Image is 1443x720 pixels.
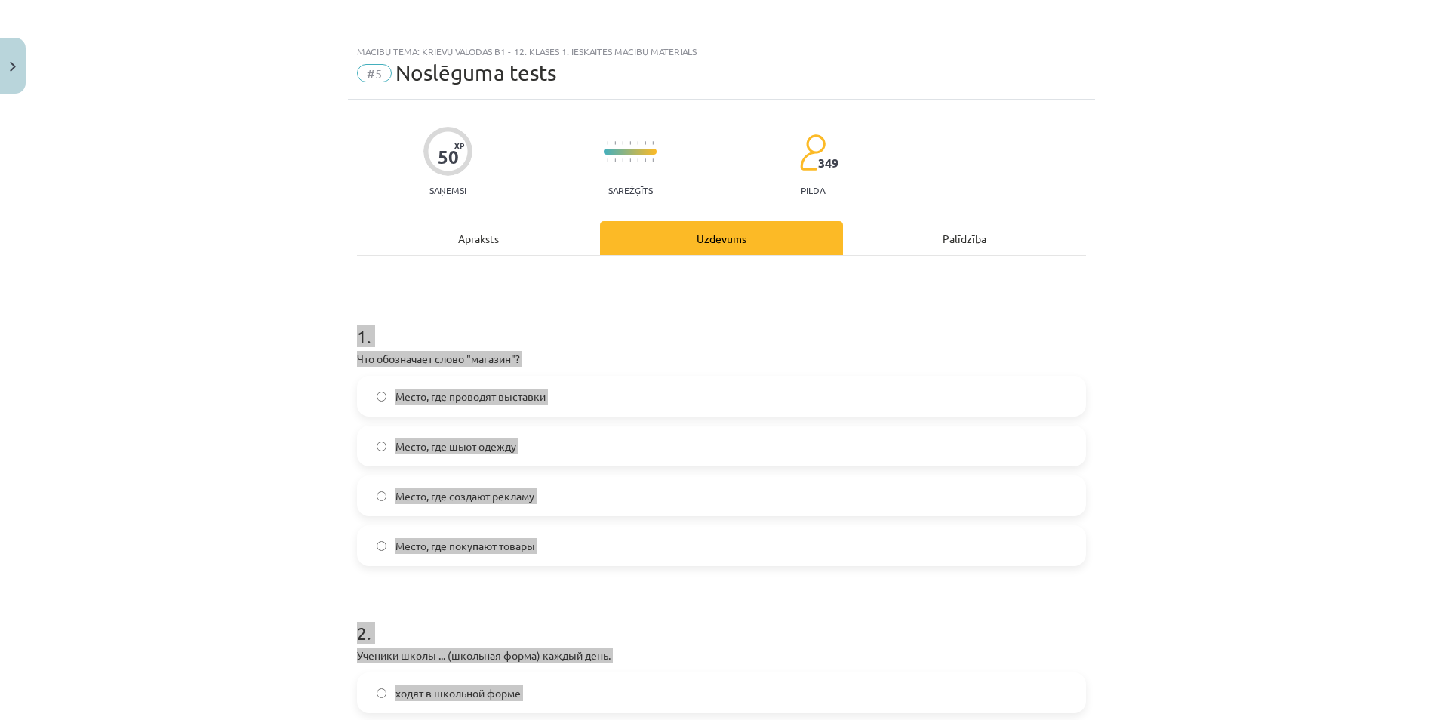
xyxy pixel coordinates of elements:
[395,538,535,554] span: Место, где покупают товары
[801,185,825,195] p: pilda
[645,158,646,162] img: icon-short-line-57e1e144782c952c97e751825c79c345078a6d821885a25fce030b3d8c18986b.svg
[395,389,546,405] span: Место, где проводят выставки
[622,158,623,162] img: icon-short-line-57e1e144782c952c97e751825c79c345078a6d821885a25fce030b3d8c18986b.svg
[357,64,392,82] span: #5
[377,392,386,402] input: Место, где проводят выставки
[608,185,653,195] p: Sarežģīts
[614,141,616,145] img: icon-short-line-57e1e144782c952c97e751825c79c345078a6d821885a25fce030b3d8c18986b.svg
[607,158,608,162] img: icon-short-line-57e1e144782c952c97e751825c79c345078a6d821885a25fce030b3d8c18986b.svg
[637,141,638,145] img: icon-short-line-57e1e144782c952c97e751825c79c345078a6d821885a25fce030b3d8c18986b.svg
[395,685,521,701] span: ходят в школьной форме
[607,141,608,145] img: icon-short-line-57e1e144782c952c97e751825c79c345078a6d821885a25fce030b3d8c18986b.svg
[357,221,600,255] div: Apraksts
[843,221,1086,255] div: Palīdzība
[377,491,386,501] input: Место, где создают рекламу
[357,46,1086,57] div: Mācību tēma: Krievu valodas b1 - 12. klases 1. ieskaites mācību materiāls
[10,62,16,72] img: icon-close-lesson-0947bae3869378f0d4975bcd49f059093ad1ed9edebbc8119c70593378902aed.svg
[438,146,459,168] div: 50
[637,158,638,162] img: icon-short-line-57e1e144782c952c97e751825c79c345078a6d821885a25fce030b3d8c18986b.svg
[614,158,616,162] img: icon-short-line-57e1e144782c952c97e751825c79c345078a6d821885a25fce030b3d8c18986b.svg
[395,438,516,454] span: Место, где шьют одежду
[395,488,534,504] span: Место, где создают рекламу
[395,60,556,85] span: Noslēguma tests
[377,688,386,698] input: ходят в школьной форме
[645,141,646,145] img: icon-short-line-57e1e144782c952c97e751825c79c345078a6d821885a25fce030b3d8c18986b.svg
[357,351,1086,367] p: Что обозначает слово "магазин"?
[652,158,654,162] img: icon-short-line-57e1e144782c952c97e751825c79c345078a6d821885a25fce030b3d8c18986b.svg
[629,158,631,162] img: icon-short-line-57e1e144782c952c97e751825c79c345078a6d821885a25fce030b3d8c18986b.svg
[622,141,623,145] img: icon-short-line-57e1e144782c952c97e751825c79c345078a6d821885a25fce030b3d8c18986b.svg
[357,648,1086,663] p: Ученики школы ... (школьная форма) каждый день.
[652,141,654,145] img: icon-short-line-57e1e144782c952c97e751825c79c345078a6d821885a25fce030b3d8c18986b.svg
[377,541,386,551] input: Место, где покупают товары
[377,442,386,451] input: Место, где шьют одежду
[600,221,843,255] div: Uzdevums
[357,300,1086,346] h1: 1 .
[454,141,464,149] span: XP
[357,596,1086,643] h1: 2 .
[799,134,826,171] img: students-c634bb4e5e11cddfef0936a35e636f08e4e9abd3cc4e673bd6f9a4125e45ecb1.svg
[818,156,838,170] span: 349
[423,185,472,195] p: Saņemsi
[629,141,631,145] img: icon-short-line-57e1e144782c952c97e751825c79c345078a6d821885a25fce030b3d8c18986b.svg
